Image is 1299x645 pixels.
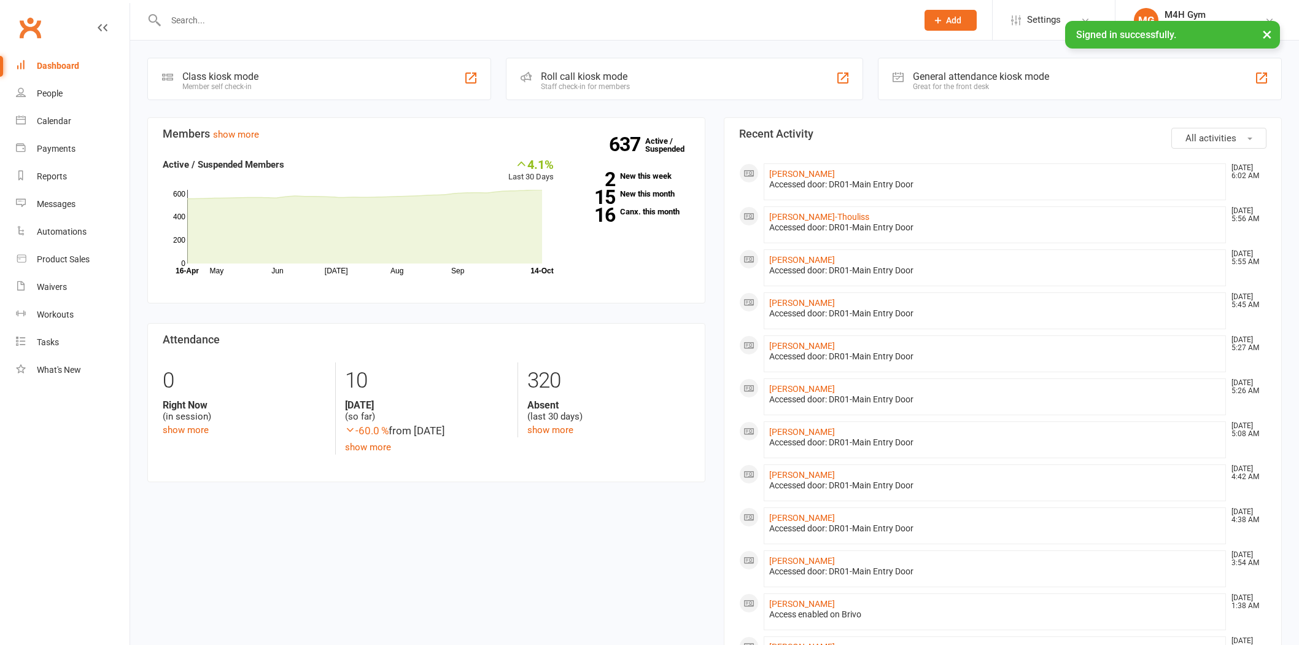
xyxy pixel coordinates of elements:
[769,556,835,566] a: [PERSON_NAME]
[37,337,59,347] div: Tasks
[769,169,835,179] a: [PERSON_NAME]
[16,107,130,135] a: Calendar
[527,362,690,399] div: 320
[527,424,573,436] a: show more
[37,61,79,71] div: Dashboard
[345,399,508,411] strong: [DATE]
[37,116,71,126] div: Calendar
[163,159,284,170] strong: Active / Suspended Members
[769,513,835,523] a: [PERSON_NAME]
[37,227,87,237] div: Automations
[508,157,554,171] div: 4.1%
[163,334,690,346] h3: Attendance
[769,566,1220,577] div: Accessed door: DR01-Main Entry Door
[572,208,690,216] a: 16Canx. this month
[769,255,835,265] a: [PERSON_NAME]
[345,442,391,453] a: show more
[16,273,130,301] a: Waivers
[769,308,1220,319] div: Accessed door: DR01-Main Entry Door
[37,171,67,181] div: Reports
[572,170,615,189] strong: 2
[15,12,45,43] a: Clubworx
[913,82,1049,91] div: Great for the front desk
[769,384,835,394] a: [PERSON_NAME]
[16,80,130,107] a: People
[37,144,76,154] div: Payments
[527,399,690,411] strong: Absent
[37,88,63,98] div: People
[1225,465,1266,481] time: [DATE] 4:42 AM
[163,399,326,411] strong: Right Now
[541,71,630,82] div: Roll call kiosk mode
[572,188,615,206] strong: 15
[572,190,690,198] a: 15New this month
[1027,6,1061,34] span: Settings
[1225,164,1266,180] time: [DATE] 6:02 AM
[769,212,869,222] a: [PERSON_NAME]-Thouliss
[769,298,835,308] a: [PERSON_NAME]
[163,128,690,140] h3: Members
[1165,20,1239,31] div: Movement 4 Health
[527,399,690,423] div: (last 30 days)
[16,52,130,80] a: Dashboard
[345,399,508,423] div: (so far)
[37,310,74,319] div: Workouts
[769,480,1220,491] div: Accessed door: DR01-Main Entry Door
[609,135,645,154] strong: 637
[1225,422,1266,438] time: [DATE] 5:08 AM
[1225,207,1266,223] time: [DATE] 5:56 AM
[769,265,1220,276] div: Accessed door: DR01-Main Entry Door
[16,246,130,273] a: Product Sales
[162,12,909,29] input: Search...
[769,609,1220,620] div: Access enabled on Brivo
[1225,293,1266,309] time: [DATE] 5:45 AM
[572,206,615,224] strong: 16
[16,135,130,163] a: Payments
[769,470,835,480] a: [PERSON_NAME]
[1225,250,1266,266] time: [DATE] 5:55 AM
[1165,9,1239,20] div: M4H Gym
[37,365,81,375] div: What's New
[16,301,130,329] a: Workouts
[769,437,1220,448] div: Accessed door: DR01-Main Entry Door
[769,394,1220,405] div: Accessed door: DR01-Main Entry Door
[925,10,977,31] button: Add
[1225,508,1266,524] time: [DATE] 4:38 AM
[16,218,130,246] a: Automations
[1256,21,1278,47] button: ×
[769,351,1220,362] div: Accessed door: DR01-Main Entry Door
[213,129,259,140] a: show more
[1076,29,1176,41] span: Signed in successfully.
[1225,336,1266,352] time: [DATE] 5:27 AM
[1171,128,1266,149] button: All activities
[37,254,90,264] div: Product Sales
[769,222,1220,233] div: Accessed door: DR01-Main Entry Door
[163,424,209,436] a: show more
[345,424,389,437] span: -60.0 %
[645,128,699,162] a: 637Active / Suspended
[37,282,67,292] div: Waivers
[1225,379,1266,395] time: [DATE] 5:26 AM
[508,157,554,184] div: Last 30 Days
[541,82,630,91] div: Staff check-in for members
[913,71,1049,82] div: General attendance kiosk mode
[182,71,258,82] div: Class kiosk mode
[1134,8,1158,33] div: MG
[16,190,130,218] a: Messages
[1225,594,1266,610] time: [DATE] 1:38 AM
[769,523,1220,534] div: Accessed door: DR01-Main Entry Door
[16,329,130,356] a: Tasks
[37,199,76,209] div: Messages
[345,423,508,439] div: from [DATE]
[769,341,835,351] a: [PERSON_NAME]
[572,172,690,180] a: 2New this week
[769,599,835,609] a: [PERSON_NAME]
[769,179,1220,190] div: Accessed door: DR01-Main Entry Door
[163,399,326,423] div: (in session)
[16,356,130,384] a: What's New
[182,82,258,91] div: Member self check-in
[163,362,326,399] div: 0
[1185,133,1236,144] span: All activities
[946,15,961,25] span: Add
[1225,551,1266,567] time: [DATE] 3:54 AM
